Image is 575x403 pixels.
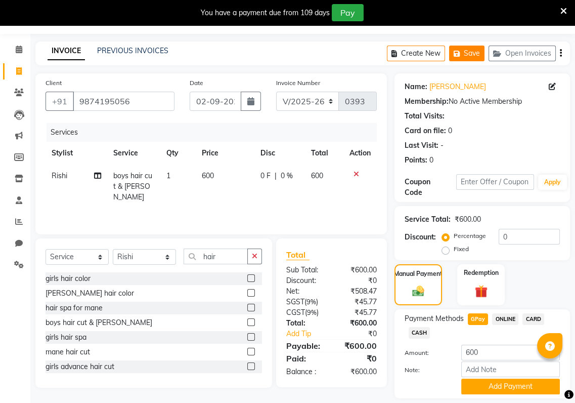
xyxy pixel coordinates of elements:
[405,177,456,198] div: Coupon Code
[405,313,464,324] span: Payment Methods
[331,352,384,365] div: ₹0
[107,142,160,165] th: Service
[449,46,484,61] button: Save
[405,232,436,243] div: Discount:
[184,249,248,264] input: Search or Scan
[46,347,90,357] div: mane hair cut
[522,313,544,325] span: CARD
[464,268,499,277] label: Redemption
[48,42,85,60] a: INVOICE
[46,142,107,165] th: Stylist
[286,297,304,306] span: SGST
[279,286,331,297] div: Net:
[279,329,340,339] a: Add Tip
[286,308,305,317] span: CGST
[286,250,309,260] span: Total
[279,275,331,286] div: Discount:
[340,329,384,339] div: ₹0
[397,348,454,357] label: Amount:
[468,313,489,325] span: GPay
[46,332,86,343] div: girls hair spa
[190,78,203,88] label: Date
[489,46,556,61] button: Open Invoices
[405,82,427,92] div: Name:
[306,298,316,306] span: 9%
[46,288,134,299] div: [PERSON_NAME] hair color
[46,273,91,284] div: girls hair color
[461,379,560,394] button: Add Payment
[279,367,331,377] div: Balance :
[492,313,518,325] span: ONLINE
[46,303,103,313] div: hair spa for mane
[279,340,331,352] div: Payable:
[331,265,384,275] div: ₹600.00
[331,318,384,329] div: ₹600.00
[429,82,486,92] a: [PERSON_NAME]
[97,46,168,55] a: PREVIOUS INVOICES
[160,142,196,165] th: Qty
[46,361,114,372] div: girls advance hair cut
[305,142,343,165] th: Total
[405,111,445,122] div: Total Visits:
[275,171,277,181] span: |
[448,126,452,136] div: 0
[279,352,331,365] div: Paid:
[201,8,330,18] div: You have a payment due from 109 days
[332,4,364,21] button: Pay
[471,284,492,299] img: _gift.svg
[260,171,271,181] span: 0 F
[456,174,534,190] input: Enter Offer / Coupon Code
[538,175,567,190] button: Apply
[429,155,433,166] div: 0
[409,285,428,298] img: _cash.svg
[343,142,377,165] th: Action
[405,140,438,151] div: Last Visit:
[331,367,384,377] div: ₹600.00
[202,171,214,180] span: 600
[166,171,170,180] span: 1
[331,275,384,286] div: ₹0
[440,140,444,151] div: -
[405,214,451,225] div: Service Total:
[52,171,67,180] span: Rishi
[405,126,446,136] div: Card on file:
[405,96,449,107] div: Membership:
[254,142,305,165] th: Disc
[409,327,430,339] span: CASH
[387,46,445,61] button: Create New
[311,171,323,180] span: 600
[113,171,152,201] span: boys hair cut & [PERSON_NAME]
[279,307,331,318] div: ( )
[196,142,255,165] th: Price
[276,78,320,88] label: Invoice Number
[73,92,174,111] input: Search by Name/Mobile/Email/Code
[46,317,152,328] div: boys hair cut & [PERSON_NAME]
[46,92,74,111] button: +91
[307,308,317,316] span: 9%
[279,297,331,307] div: ( )
[454,231,486,240] label: Percentage
[279,318,331,329] div: Total:
[46,78,62,88] label: Client
[461,345,560,360] input: Amount
[281,171,293,181] span: 0 %
[279,265,331,275] div: Sub Total:
[405,155,427,166] div: Points:
[47,123,384,142] div: Services
[454,245,469,254] label: Fixed
[405,96,560,107] div: No Active Membership
[455,214,481,225] div: ₹600.00
[331,297,384,307] div: ₹45.77
[397,366,454,375] label: Note:
[394,269,443,278] label: Manual Payment
[331,307,384,318] div: ₹45.77
[331,340,384,352] div: ₹600.00
[331,286,384,297] div: ₹508.47
[461,361,560,377] input: Add Note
